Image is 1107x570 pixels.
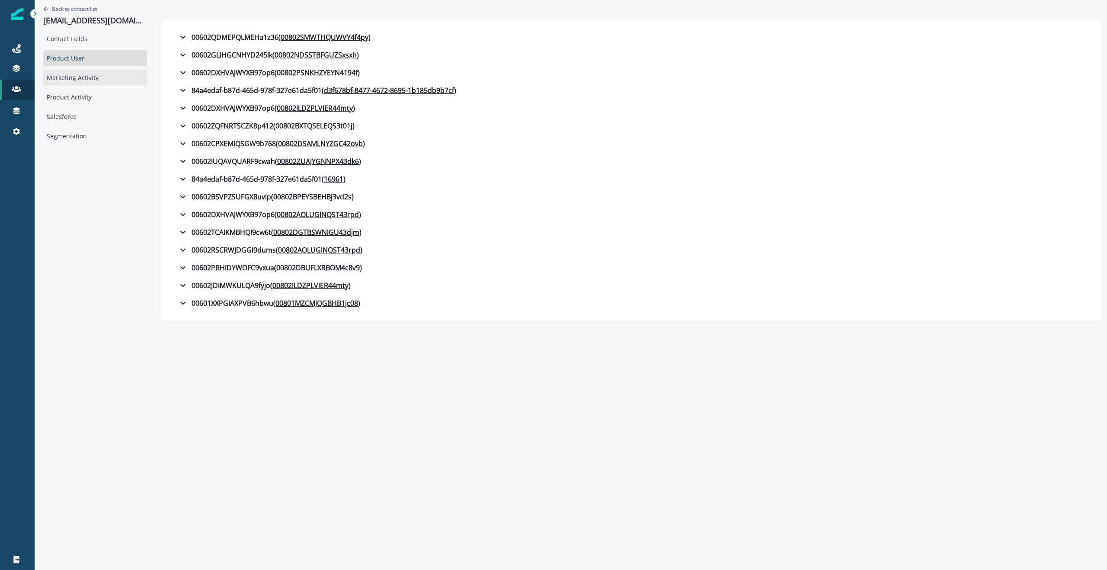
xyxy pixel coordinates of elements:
[368,32,371,42] p: )
[178,32,371,42] div: 00602QDMEPQLMEHa1z36
[352,192,354,202] p: )
[276,138,278,149] p: (
[178,121,355,131] div: 00602ZQFNRTSCZK8p412
[171,99,1092,117] button: 00602DXHVAJWYXB97op6(00802ILDZPLVIER44mty)
[273,121,275,131] p: (
[178,192,354,202] div: 00602BSVPZSUFGX8uvlp
[43,128,147,144] div: Segmentation
[277,209,359,220] u: 00802AOLUGINQST43rpd
[275,209,277,220] p: (
[271,192,273,202] p: (
[274,263,276,273] p: (
[11,8,23,20] img: Inflection
[359,156,361,167] p: )
[43,16,147,26] p: [EMAIL_ADDRESS][DOMAIN_NAME]
[363,138,365,149] p: )
[278,245,360,255] u: 00802AOLUGINQST43rpd
[178,245,362,255] div: 00602RSCRWJDGGI9dums
[43,31,147,47] div: Contact Fields
[275,103,277,113] p: (
[276,263,360,273] u: 00802DBUFLXRBOM4c8v9
[349,280,351,291] p: )
[178,50,359,60] div: 00602GLIHGCNHYD245lk
[178,103,355,113] div: 00602DXHVAJWYXB97op6
[171,117,1092,134] button: 00602ZQFNRTSCZK8p412(00802BXTQSELEQS3t01j)
[271,227,273,237] p: (
[178,298,360,308] div: 00601XXPGIAXPVB6hbwu
[171,277,1092,294] button: 00602JDIMWKULQA9fyjo(00802ILDZPLVIER44mty)
[324,85,454,96] u: d3f678bf-8477-4672-8695-1b185db9b7cf
[454,85,456,96] p: )
[43,70,147,86] div: Marketing Activity
[359,227,362,237] p: )
[171,206,1092,223] button: 00602DXHVAJWYXB97op6(00802AOLUGINQST43rpd)
[273,227,359,237] u: 00802DGTBSWNIGU43djm
[275,298,358,308] u: 00801MZCMJQGBHB1jc08
[275,156,277,167] p: (
[272,280,349,291] u: 00802ILDZPLVIER44mty
[322,85,324,96] p: (
[171,241,1092,259] button: 00602RSCRWJDGGI9dums(00802AOLUGINQST43rpd)
[273,298,275,308] p: (
[360,263,362,273] p: )
[171,64,1092,81] button: 00602DXHVAJWYXB97op6(00802PSNKHZYEYN4194f)
[43,5,97,13] button: Go back
[178,209,361,220] div: 00602DXHVAJWYXB97op6
[178,263,362,273] div: 00602PRHIDYWOFC9vxua
[178,156,361,167] div: 00602IUQAVQUARF9cwah
[178,138,365,149] div: 00602CPXEMIQSGW9b768
[277,67,358,78] u: 00802PSNKHZYEYN4194f
[272,50,275,60] p: (
[43,89,147,105] div: Product Activity
[171,170,1092,188] button: 84a4edaf-b87d-465d-978f-327e61da5f01(16961)
[178,227,362,237] div: 00602TCAIKMBHQI9cw6t
[278,32,281,42] p: (
[360,245,362,255] p: )
[275,121,352,131] u: 00802BXTQSELEQS3t01j
[171,29,1092,46] button: 00602QDMEPQLMEHa1z36(00802SMWTHQUWVY4f4py)
[277,156,359,167] u: 00802ZUAJYGNNPX43dk6
[178,67,360,78] div: 00602DXHVAJWYXB97op6
[275,67,277,78] p: (
[353,103,355,113] p: )
[171,224,1092,241] button: 00602TCAIKMBHQI9cw6t(00802DGTBSWNIGU43djm)
[273,192,352,202] u: 00802BPEYSBEHBJ3vd2s
[358,67,360,78] p: )
[322,174,324,184] p: (
[352,121,355,131] p: )
[171,295,1092,312] button: 00601XXPGIAXPVB6hbwu(00801MZCMJQGBHB1jc08)
[178,85,456,96] div: 84a4edaf-b87d-465d-978f-327e61da5f01
[43,50,147,66] div: Product User
[357,50,359,60] p: )
[178,174,346,184] div: 84a4edaf-b87d-465d-978f-327e61da5f01
[275,50,357,60] u: 00802NDSSTBFGUZSxsxh
[178,280,351,291] div: 00602JDIMWKULQA9fyjo
[171,82,1092,99] button: 84a4edaf-b87d-465d-978f-327e61da5f01(d3f678bf-8477-4672-8695-1b185db9b7cf)
[343,174,346,184] p: )
[171,153,1092,170] button: 00602IUQAVQUARF9cwah(00802ZUAJYGNNPX43dk6)
[278,138,363,149] u: 00802DSAMLNYZGC42ovb
[171,259,1092,276] button: 00602PRHIDYWOFC9vxua(00802DBUFLXRBOM4c8v9)
[276,245,278,255] p: (
[171,188,1092,205] button: 00602BSVPZSUFGX8uvlp(00802BPEYSBEHBJ3vd2s)
[52,5,97,13] p: Back to contact list
[171,46,1092,64] button: 00602GLIHGCNHYD245lk(00802NDSSTBFGUZSxsxh)
[171,135,1092,152] button: 00602CPXEMIQSGW9b768(00802DSAMLNYZGC42ovb)
[324,174,343,184] u: 16961
[43,109,147,125] div: Salesforce
[281,32,368,42] u: 00802SMWTHQUWVY4f4py
[358,298,360,308] p: )
[270,280,272,291] p: (
[359,209,361,220] p: )
[277,103,353,113] u: 00802ILDZPLVIER44mty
